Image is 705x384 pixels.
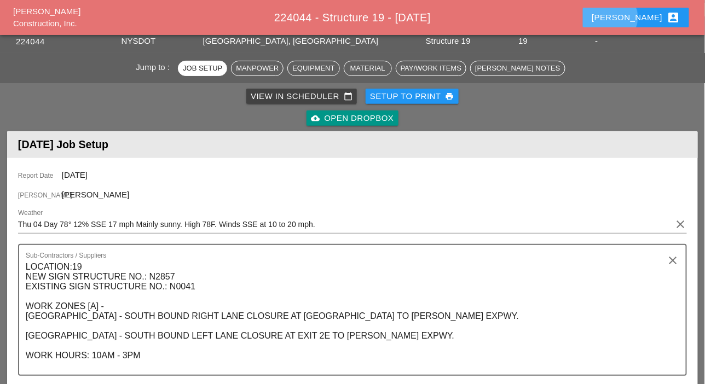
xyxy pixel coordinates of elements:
[122,35,198,48] div: NYSDOT
[18,190,62,200] span: [PERSON_NAME]
[251,90,352,103] div: View in Scheduler
[401,63,461,74] div: Pay/Work Items
[287,61,339,76] button: Equipment
[203,35,420,48] div: [GEOGRAPHIC_DATA], [GEOGRAPHIC_DATA]
[366,89,459,104] button: Setup to Print
[344,61,392,76] button: Material
[396,61,466,76] button: Pay/Work Items
[136,62,174,72] span: Jump to :
[236,63,279,74] div: Manpower
[666,254,679,267] i: clear
[7,131,698,158] header: [DATE] Job Setup
[18,171,62,181] span: Report Date
[62,170,88,179] span: [DATE]
[246,89,357,104] a: View in Scheduler
[62,190,129,199] span: [PERSON_NAME]
[592,11,680,24] div: [PERSON_NAME]
[231,61,284,76] button: Manpower
[446,92,454,101] i: print
[13,7,80,28] a: [PERSON_NAME] Construction, Inc.
[274,11,431,24] span: 224044 - Structure 19 - [DATE]
[674,218,687,231] i: clear
[667,11,680,24] i: account_box
[595,35,689,48] div: -
[311,112,394,125] div: Open Dropbox
[307,110,398,126] a: Open Dropbox
[370,90,454,103] div: Setup to Print
[470,61,565,76] button: [PERSON_NAME] Notes
[311,114,320,123] i: cloud_upload
[178,61,227,76] button: Job Setup
[26,258,671,375] textarea: Sub-Contractors / Suppliers
[349,63,387,74] div: Material
[344,92,352,101] i: calendar_today
[475,63,560,74] div: [PERSON_NAME] Notes
[16,36,45,48] button: 224044
[518,35,590,48] div: 19
[583,8,689,27] button: [PERSON_NAME]
[426,35,513,48] div: Structure 19
[292,63,334,74] div: Equipment
[18,216,672,233] input: Weather
[183,63,222,74] div: Job Setup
